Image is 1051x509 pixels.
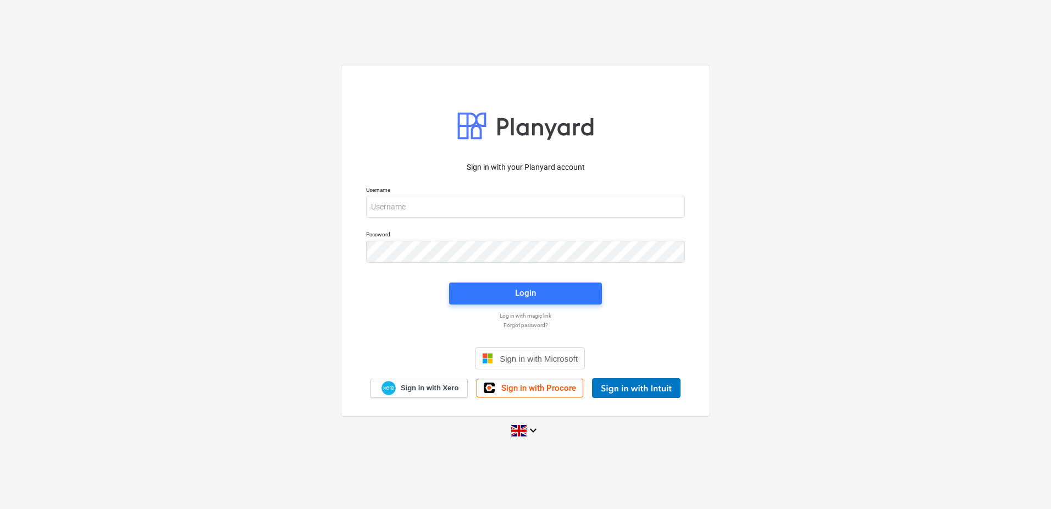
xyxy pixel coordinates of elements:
[361,322,690,329] a: Forgot password?
[482,353,493,364] img: Microsoft logo
[501,383,576,393] span: Sign in with Procore
[401,383,458,393] span: Sign in with Xero
[381,381,396,396] img: Xero logo
[370,379,468,398] a: Sign in with Xero
[477,379,583,397] a: Sign in with Procore
[500,354,578,363] span: Sign in with Microsoft
[361,312,690,319] a: Log in with magic link
[449,283,602,305] button: Login
[527,424,540,437] i: keyboard_arrow_down
[515,286,536,300] div: Login
[366,231,685,240] p: Password
[366,186,685,196] p: Username
[366,196,685,218] input: Username
[366,162,685,173] p: Sign in with your Planyard account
